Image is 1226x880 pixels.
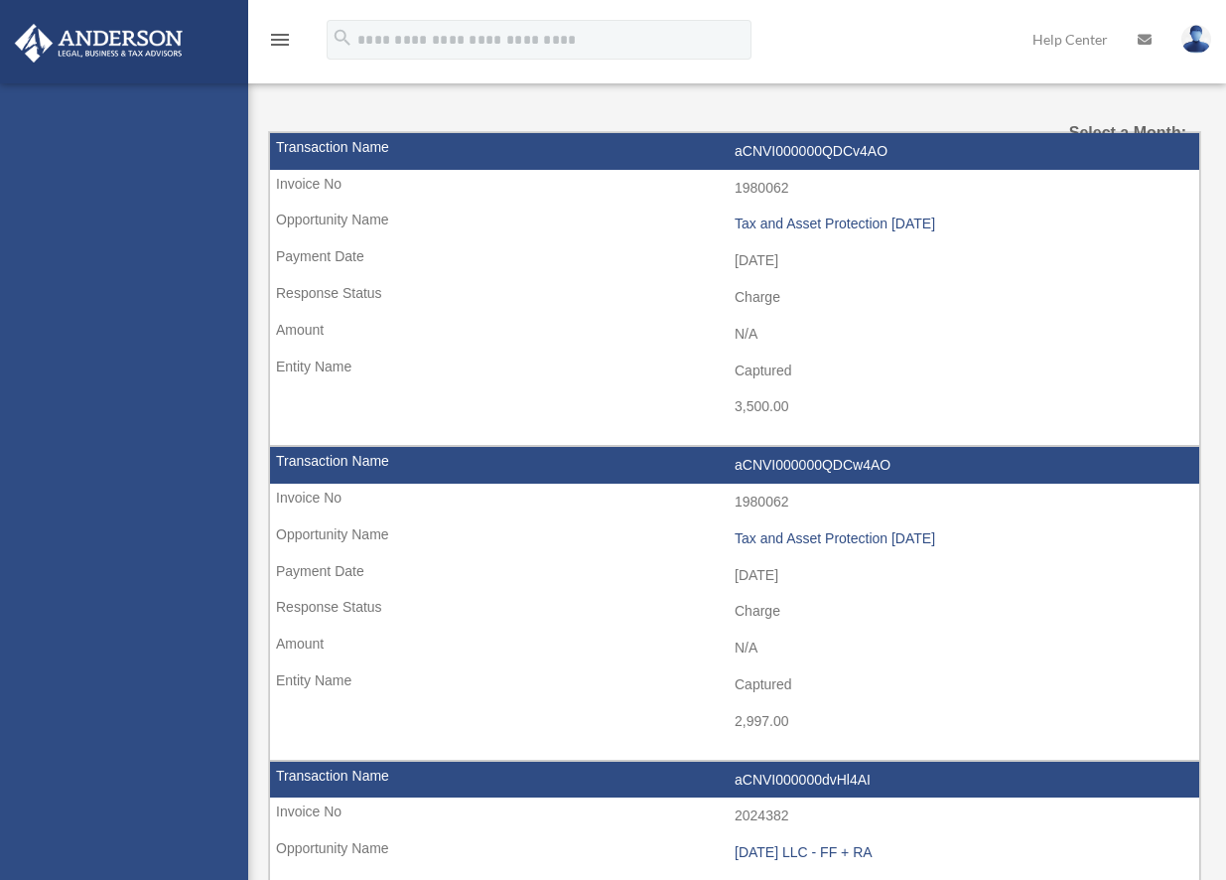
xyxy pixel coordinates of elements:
[270,316,1199,354] td: N/A
[9,24,189,63] img: Anderson Advisors Platinum Portal
[270,703,1199,741] td: 2,997.00
[270,630,1199,667] td: N/A
[735,530,1189,547] div: Tax and Asset Protection [DATE]
[270,447,1199,485] td: aCNVI000000QDCw4AO
[332,27,353,49] i: search
[270,242,1199,280] td: [DATE]
[270,484,1199,521] td: 1980062
[270,762,1199,800] td: aCNVI000000dvHl4AI
[1181,25,1211,54] img: User Pic
[270,798,1199,835] td: 2024382
[270,133,1199,171] td: aCNVI000000QDCv4AO
[268,28,292,52] i: menu
[268,35,292,52] a: menu
[270,170,1199,208] td: 1980062
[735,844,1189,861] div: [DATE] LLC - FF + RA
[735,216,1189,232] div: Tax and Asset Protection [DATE]
[270,593,1199,631] td: Charge
[270,557,1199,595] td: [DATE]
[1060,119,1186,147] label: Select a Month:
[270,353,1199,390] td: Captured
[270,388,1199,426] td: 3,500.00
[270,279,1199,317] td: Charge
[270,666,1199,704] td: Captured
